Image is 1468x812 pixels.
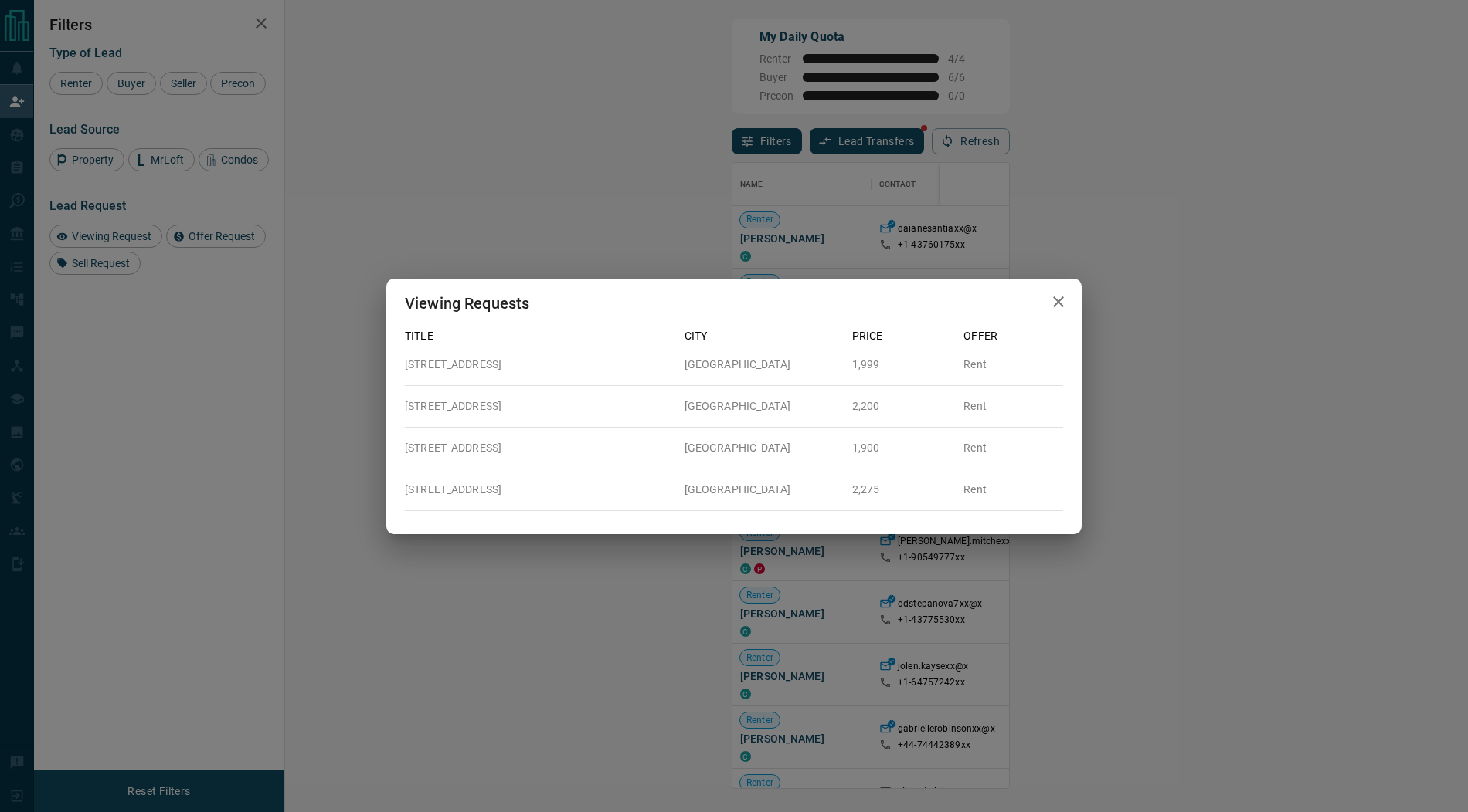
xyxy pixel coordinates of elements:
p: [GEOGRAPHIC_DATA] [685,482,840,498]
p: City [685,328,840,344]
p: [GEOGRAPHIC_DATA] [685,398,840,414]
p: Rent [963,357,1063,373]
p: Rent [963,482,1063,498]
p: [STREET_ADDRESS] [405,482,672,498]
p: Rent [963,440,1063,456]
p: [GEOGRAPHIC_DATA] [685,440,840,456]
p: [GEOGRAPHIC_DATA] [685,357,840,373]
p: Rent [963,398,1063,414]
p: [STREET_ADDRESS] [405,440,672,456]
h2: Viewing Requests [386,279,548,328]
p: [STREET_ADDRESS] [405,398,672,414]
p: Price [852,328,952,344]
p: 1,999 [852,357,952,373]
p: 2,200 [852,398,952,414]
p: Title [405,328,672,344]
p: 2,275 [852,482,952,498]
p: 1,900 [852,440,952,456]
p: Offer [963,328,1063,344]
p: [STREET_ADDRESS] [405,357,672,373]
